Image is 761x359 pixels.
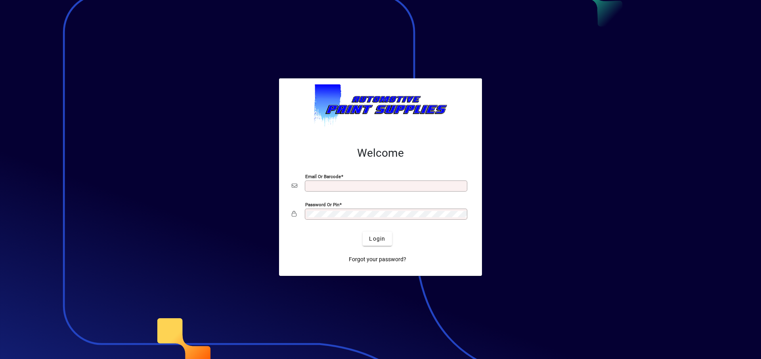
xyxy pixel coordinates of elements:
[369,235,385,243] span: Login
[349,255,406,264] span: Forgot your password?
[346,252,409,266] a: Forgot your password?
[363,232,392,246] button: Login
[305,202,339,207] mat-label: Password or Pin
[305,174,341,179] mat-label: Email or Barcode
[292,146,469,160] h2: Welcome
